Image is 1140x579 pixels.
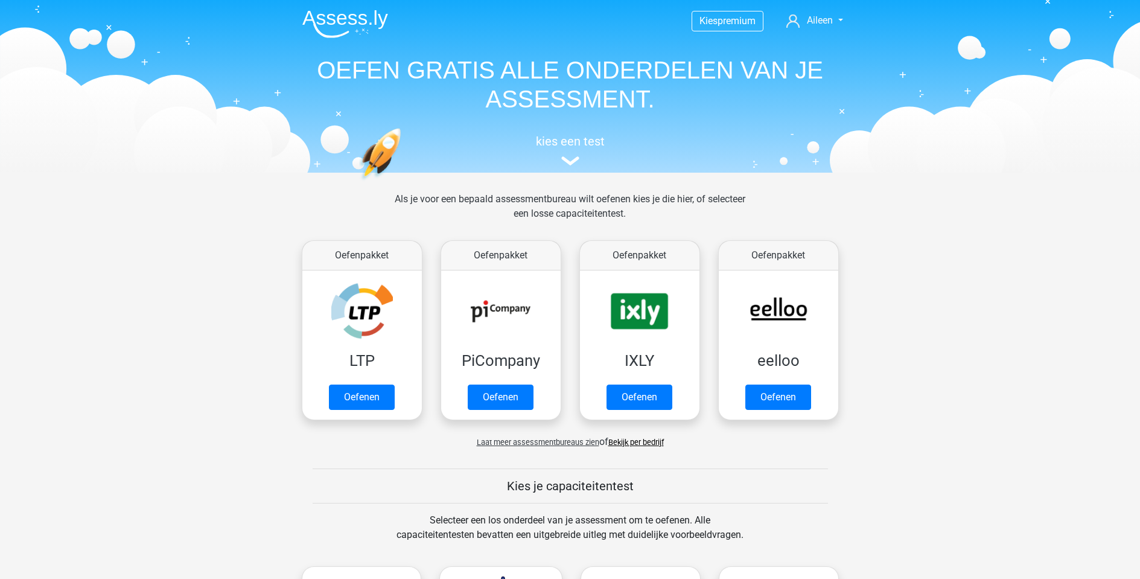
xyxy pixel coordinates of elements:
[293,56,848,114] h1: OEFEN GRATIS ALLE ONDERDELEN VAN JE ASSESSMENT.
[359,128,448,237] img: oefenen
[807,14,833,26] span: Aileen
[385,192,755,235] div: Als je voor een bepaald assessmentbureau wilt oefenen kies je die hier, of selecteer een losse ca...
[293,425,848,449] div: of
[477,438,599,447] span: Laat meer assessmentbureaus zien
[313,479,828,493] h5: Kies je capaciteitentest
[718,15,756,27] span: premium
[293,134,848,166] a: kies een test
[608,438,664,447] a: Bekijk per bedrijf
[561,156,579,165] img: assessment
[745,385,811,410] a: Oefenen
[385,513,755,557] div: Selecteer een los onderdeel van je assessment om te oefenen. Alle capaciteitentesten bevatten een...
[607,385,672,410] a: Oefenen
[692,13,763,29] a: Kiespremium
[302,10,388,38] img: Assessly
[468,385,533,410] a: Oefenen
[782,13,847,28] a: Aileen
[293,134,848,149] h5: kies een test
[329,385,395,410] a: Oefenen
[699,15,718,27] span: Kies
